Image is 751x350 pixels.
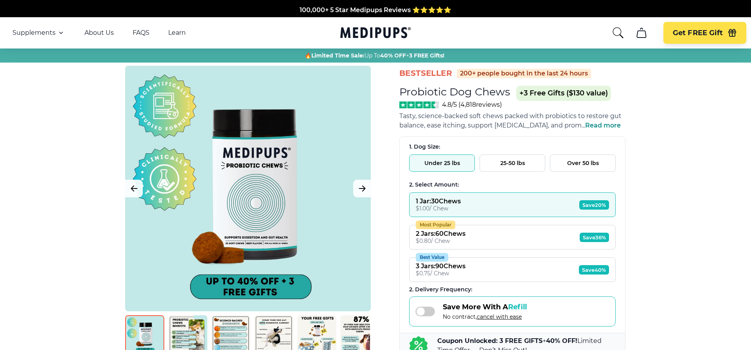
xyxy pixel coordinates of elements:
div: 3 Jars : 90 Chews [416,262,465,270]
button: Most Popular2 Jars:60Chews$0.80/ ChewSave36% [409,225,616,249]
button: 25-50 lbs [480,154,545,172]
a: Medipups [340,25,411,41]
button: Under 25 lbs [409,154,475,172]
h1: Probiotic Dog Chews [399,85,510,98]
div: 1. Dog Size: [409,143,616,151]
a: Learn [168,29,186,37]
button: Previous Image [125,180,143,197]
button: search [612,27,624,39]
span: Get FREE Gift [673,29,723,38]
span: 🔥 Up To + [305,52,444,59]
button: Supplements [13,28,66,38]
a: FAQS [133,29,149,37]
button: cart [632,23,651,42]
span: Read more [585,122,621,129]
span: BestSeller [399,68,452,79]
div: $ 1.00 / Chew [416,205,461,212]
span: Tasty, science-backed soft chews packed with probiotics to restore gut [399,112,622,120]
b: 40% OFF! [546,337,577,345]
span: Supplements [13,29,56,37]
div: 2. Select Amount: [409,181,616,188]
span: balance, ease itching, support [MEDICAL_DATA], and prom [399,122,582,129]
span: ... [582,122,621,129]
span: +3 Free Gifts ($130 value) [516,86,611,101]
span: Refill [508,303,527,311]
span: Save 20% [579,200,609,210]
span: Save 36% [580,233,609,242]
img: Stars - 4.8 [399,101,439,108]
b: Coupon Unlocked: 3 FREE GIFTS [437,337,543,345]
div: 2 Jars : 60 Chews [416,230,465,237]
button: Best Value3 Jars:90Chews$0.75/ ChewSave40% [409,257,616,282]
div: Best Value [416,253,448,262]
button: 1 Jar:30Chews$1.00/ ChewSave20% [409,192,616,217]
span: Made In The [GEOGRAPHIC_DATA] from domestic & globally sourced ingredients [246,5,506,13]
span: cancel with ease [477,313,522,320]
span: Save 40% [579,265,609,275]
div: Most Popular [416,221,455,229]
div: 1 Jar : 30 Chews [416,197,461,205]
span: Free Shipping + 60 day money-back guarantee [300,15,451,22]
button: Over 50 lbs [550,154,616,172]
a: About Us [84,29,114,37]
div: 200+ people bought in the last 24 hours [457,69,591,78]
span: 4.8/5 ( 4,818 reviews) [442,101,502,108]
button: Get FREE Gift [663,22,746,44]
span: 2 . Delivery Frequency: [409,286,472,293]
div: $ 0.75 / Chew [416,270,465,277]
span: Save More With A [443,303,527,311]
span: No contract, [443,313,527,320]
button: Next Image [353,180,371,197]
div: $ 0.80 / Chew [416,237,465,244]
